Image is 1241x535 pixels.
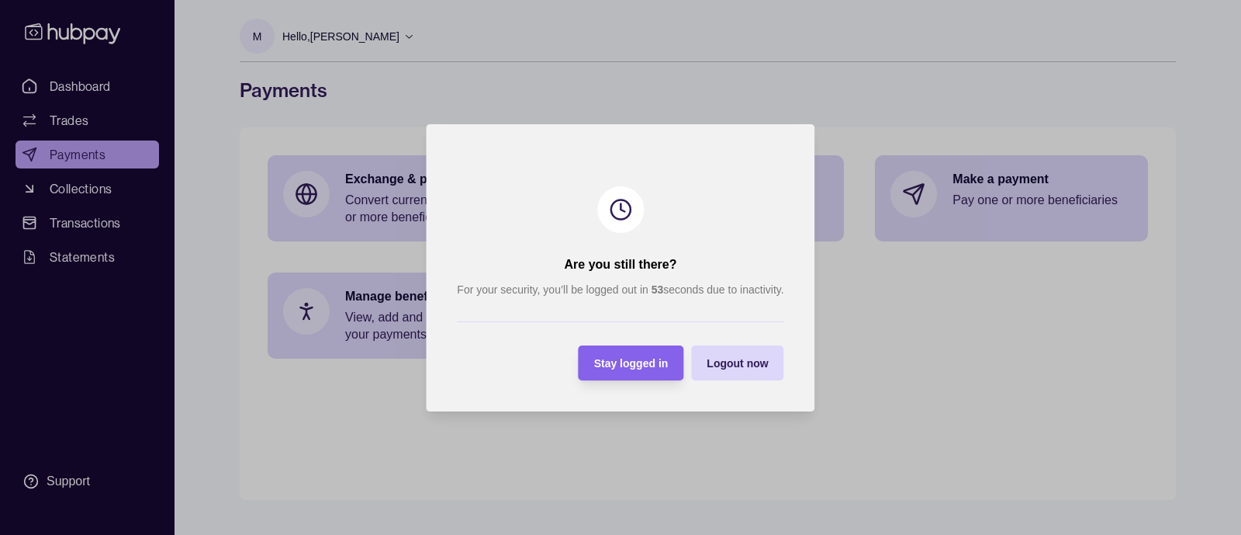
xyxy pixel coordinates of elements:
h2: Are you still there? [565,256,677,273]
span: Logout now [707,357,768,370]
strong: 53 [652,283,664,296]
p: For your security, you’ll be logged out in seconds due to inactivity. [457,281,783,298]
button: Stay logged in [579,346,684,380]
span: Stay logged in [594,357,669,370]
button: Logout now [691,346,783,380]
